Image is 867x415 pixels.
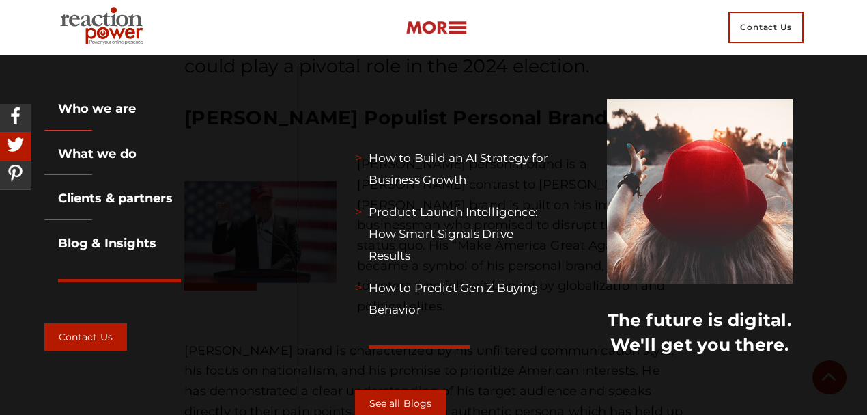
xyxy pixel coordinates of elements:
span: Contact Us [728,12,804,43]
img: more-btn.png [406,20,467,36]
img: Share On Pinterest [3,161,27,185]
a: How to Build an AI Strategy for Business Growth [369,151,548,187]
a: How to Predict Gen Z Buying Behavior [369,281,539,317]
a: Blog & Insights [44,236,156,251]
a: Product Launch Intelligence: How Smart Signals Drive Results [369,205,538,263]
a: Clients & partners [44,191,173,206]
a: The future is digital.We'll get you there. [608,310,792,355]
img: Share On Facebook [3,104,27,128]
img: Executive Branding | Personal Branding Agency [55,3,154,52]
a: What we do [44,146,137,161]
img: Share On Twitter [3,133,27,157]
a: Who we are [44,101,136,116]
a: Contact Us [44,323,127,351]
